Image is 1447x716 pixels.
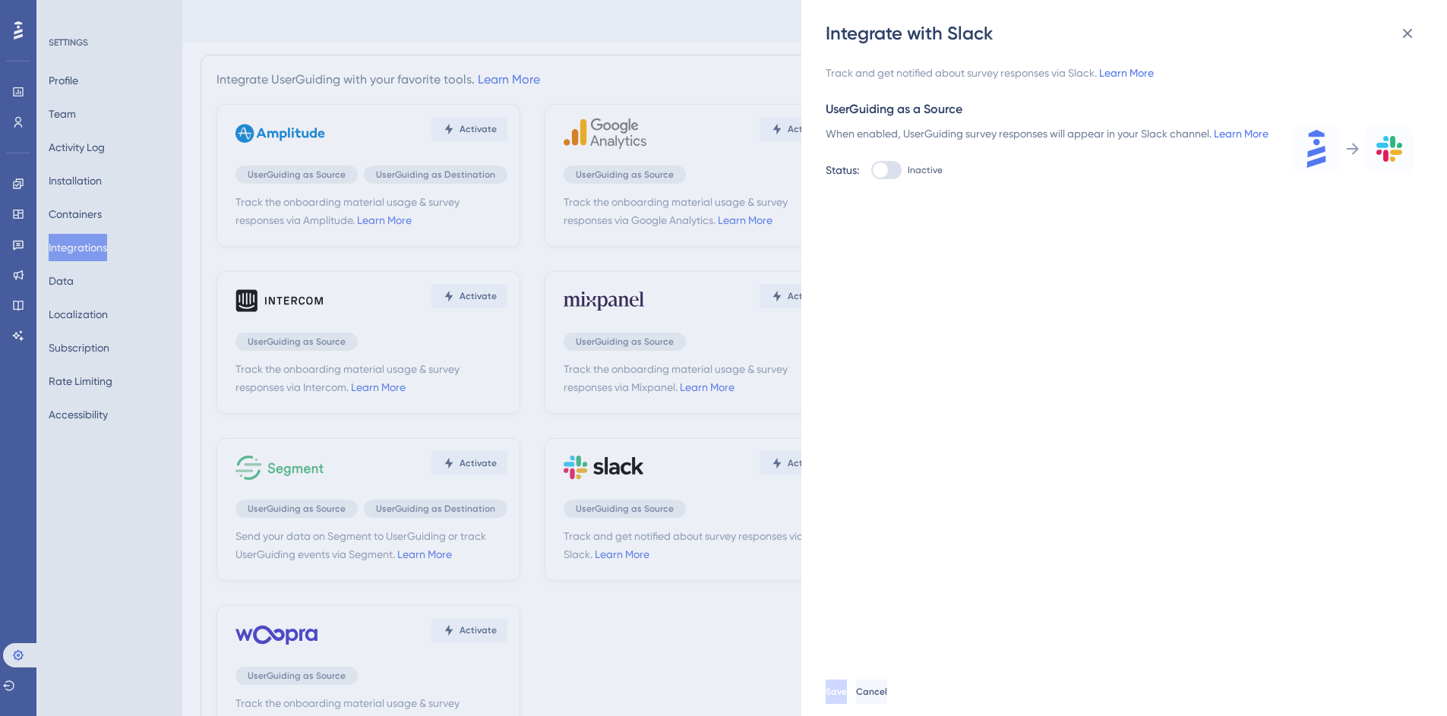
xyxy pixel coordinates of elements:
span: Save [826,686,847,698]
button: Save [826,680,847,704]
div: Integrate with Slack [826,21,1426,46]
div: Track and get notified about survey responses via Slack. [826,64,1414,82]
div: When enabled, UserGuiding survey responses will appear in your Slack channel. [826,125,1268,143]
span: Cancel [856,686,887,698]
div: UserGuiding as a Source [826,100,1414,118]
a: Learn More [1214,128,1268,140]
a: Learn More [1099,67,1154,79]
div: Status: [826,161,859,179]
button: Cancel [856,680,887,704]
span: Inactive [908,164,943,176]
